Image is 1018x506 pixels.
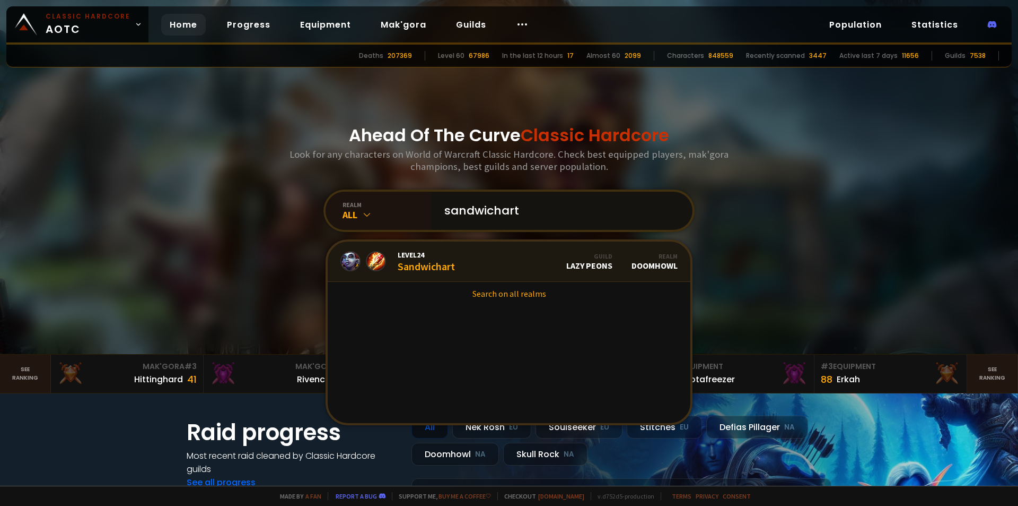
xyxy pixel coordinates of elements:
[134,373,183,386] div: Hittinghard
[447,14,495,36] a: Guilds
[388,51,412,61] div: 207369
[497,492,584,500] span: Checkout
[185,361,197,372] span: # 3
[51,355,204,393] a: Mak'Gora#3Hittinghard41
[667,51,704,61] div: Characters
[821,361,833,372] span: # 3
[343,201,432,209] div: realm
[708,51,733,61] div: 848559
[411,443,499,466] div: Doomhowl
[591,492,654,500] span: v. d752d5 - production
[970,51,986,61] div: 7538
[6,6,148,42] a: Classic HardcoreAOTC
[821,372,832,387] div: 88
[285,148,733,173] h3: Look for any characters on World of Warcraft Classic Hardcore. Check best equipped players, mak'g...
[784,422,795,433] small: NA
[662,355,814,393] a: #2Equipment88Notafreezer
[274,492,321,500] span: Made by
[218,14,279,36] a: Progress
[292,14,359,36] a: Equipment
[438,492,491,500] a: Buy me a coffee
[746,51,805,61] div: Recently scanned
[46,12,130,37] span: AOTC
[398,250,455,260] span: Level 24
[359,51,383,61] div: Deaths
[452,416,531,439] div: Nek'Rosh
[684,373,735,386] div: Notafreezer
[627,416,702,439] div: Stitches
[837,373,860,386] div: Erkah
[680,422,689,433] small: EU
[672,492,691,500] a: Terms
[204,355,356,393] a: Mak'Gora#2Rivench100
[210,361,349,372] div: Mak'Gora
[57,361,197,372] div: Mak'Gora
[46,12,130,21] small: Classic Hardcore
[305,492,321,500] a: a fan
[187,476,256,488] a: See all progress
[821,361,960,372] div: Equipment
[343,209,432,221] div: All
[392,492,491,500] span: Support me,
[187,416,399,449] h1: Raid progress
[538,492,584,500] a: [DOMAIN_NAME]
[566,252,612,260] div: Guild
[509,422,518,433] small: EU
[696,492,718,500] a: Privacy
[821,14,890,36] a: Population
[411,416,448,439] div: All
[566,252,612,271] div: Lazy Peons
[586,51,620,61] div: Almost 60
[625,51,641,61] div: 2099
[161,14,206,36] a: Home
[398,250,455,273] div: Sandwichart
[668,361,808,372] div: Equipment
[438,51,464,61] div: Level 60
[631,252,678,271] div: Doomhowl
[564,449,574,460] small: NA
[903,14,967,36] a: Statistics
[706,416,808,439] div: Defias Pillager
[372,14,435,36] a: Mak'gora
[475,449,486,460] small: NA
[839,51,898,61] div: Active last 7 days
[536,416,622,439] div: Soulseeker
[187,449,399,476] h4: Most recent raid cleaned by Classic Hardcore guilds
[349,123,669,148] h1: Ahead Of The Curve
[600,422,609,433] small: EU
[187,372,197,387] div: 41
[809,51,827,61] div: 3447
[723,492,751,500] a: Consent
[328,282,690,305] a: Search on all realms
[336,492,377,500] a: Report a bug
[902,51,919,61] div: 11656
[297,373,330,386] div: Rivench
[503,443,587,466] div: Skull Rock
[631,252,678,260] div: Realm
[945,51,966,61] div: Guilds
[814,355,967,393] a: #3Equipment88Erkah
[967,355,1018,393] a: Seeranking
[567,51,574,61] div: 17
[469,51,489,61] div: 67986
[521,123,669,147] span: Classic Hardcore
[438,192,680,230] input: Search a character...
[502,51,563,61] div: In the last 12 hours
[328,242,690,282] a: Level24SandwichartGuildLazy PeonsRealmDoomhowl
